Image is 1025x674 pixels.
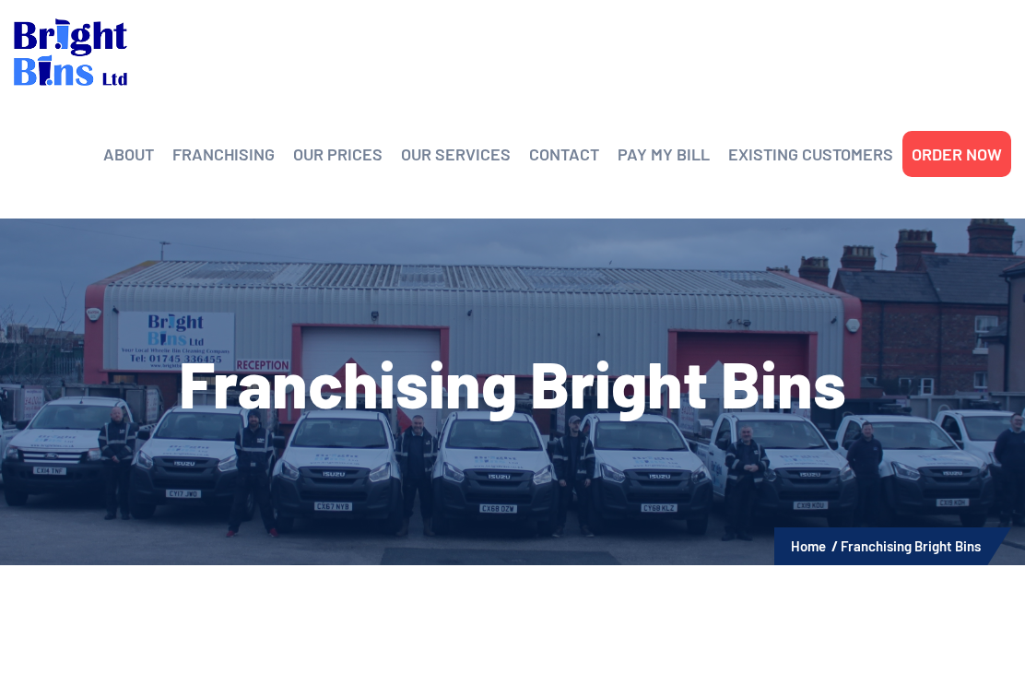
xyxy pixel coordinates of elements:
a: ORDER NOW [912,140,1002,168]
a: FRANCHISING [172,140,275,168]
a: CONTACT [529,140,599,168]
h1: Franchising Bright Bins [14,350,1011,415]
a: Home [791,538,826,554]
a: OUR SERVICES [401,140,511,168]
a: ABOUT [103,140,154,168]
a: PAY MY BILL [618,140,710,168]
a: EXISTING CUSTOMERS [728,140,893,168]
a: OUR PRICES [293,140,383,168]
li: Franchising Bright Bins [841,534,981,558]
